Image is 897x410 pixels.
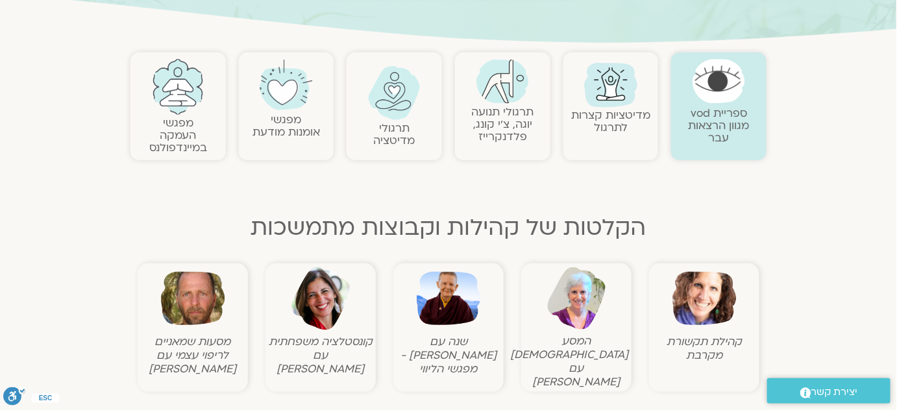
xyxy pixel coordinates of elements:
[471,104,534,144] a: תרגולי תנועהיוגה, צ׳י קונג, פלדנקרייז
[130,215,767,241] h2: הקלטות של קהילות וקבוצות מתמשכות
[141,335,245,376] figcaption: מסעות שמאניים לריפוי עצמי עם [PERSON_NAME]
[374,121,415,148] a: תרגולימדיטציה
[397,335,500,376] figcaption: שנה עם [PERSON_NAME] - מפגשי הליווי
[811,383,858,401] span: יצירת קשר
[524,334,628,389] figcaption: המסע [DEMOGRAPHIC_DATA] עם [PERSON_NAME]
[252,112,320,139] a: מפגשיאומנות מודעת
[652,335,756,362] figcaption: קהילת תקשורת מקרבת
[269,335,373,376] figcaption: קונסטלציה משפחתית עם [PERSON_NAME]
[149,115,207,155] a: מפגשיהעמקה במיינדפולנס
[689,106,750,145] a: ספריית vodמגוון הרצאות עבר
[767,378,891,404] a: יצירת קשר
[571,108,650,135] a: מדיטציות קצרות לתרגול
